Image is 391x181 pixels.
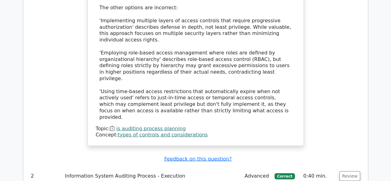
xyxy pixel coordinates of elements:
[164,156,232,162] a: Feedback on this question?
[96,126,295,132] div: Topic:
[116,126,186,131] a: is auditing process planning
[118,132,208,138] a: types of controls and considerations
[274,173,295,179] span: Correct
[96,132,295,138] div: Concept:
[339,171,360,181] button: Review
